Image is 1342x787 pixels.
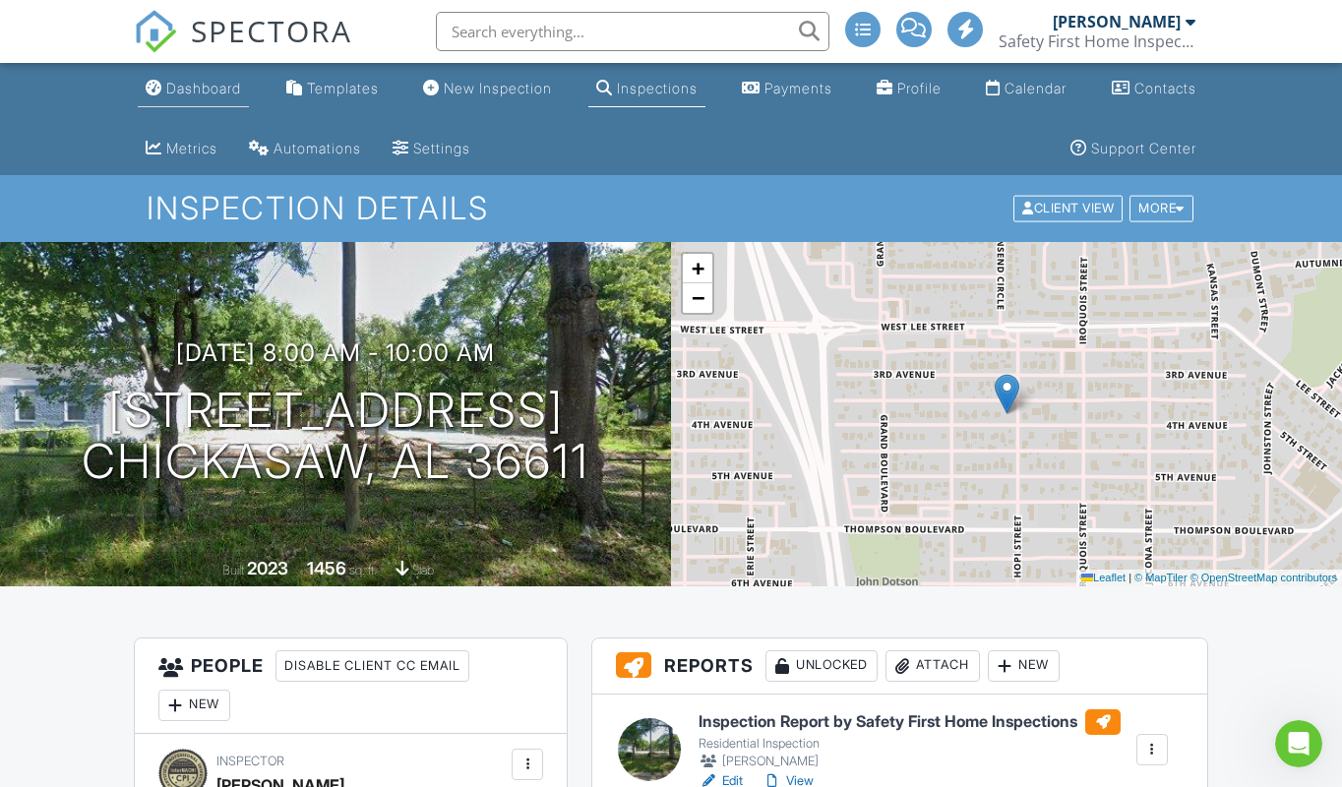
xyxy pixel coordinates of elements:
[699,709,1121,772] a: Inspection Report by Safety First Home Inspections Residential Inspection [PERSON_NAME]
[869,71,949,107] a: Company Profile
[1013,196,1123,222] div: Client View
[699,752,1121,771] div: [PERSON_NAME]
[31,146,307,242] div: Like you, we're a small business that relies on reviews to grow. If you have a few minutes, we'd ...
[999,31,1195,51] div: Safety First Home Inspections Inc
[345,8,381,43] div: Close
[978,71,1074,107] a: Calendar
[31,401,250,420] a: Don't want us to ask again?
[436,12,829,51] input: Search everything...
[13,8,50,45] button: go back
[30,621,46,636] button: Emoji picker
[134,10,177,53] img: The Best Home Inspection Software - Spectora
[699,736,1121,752] div: Residential Inspection
[176,339,495,366] h3: [DATE] 8:00 am - 10:00 am
[764,80,832,96] div: Payments
[1275,720,1322,767] iframe: Intercom live chat
[16,134,378,474] div: Support says…
[699,709,1121,735] h6: Inspection Report by Safety First Home Inspections
[692,256,704,280] span: +
[138,71,249,107] a: Dashboard
[1134,80,1196,96] div: Contacts
[95,25,183,44] p: Active 1h ago
[241,131,369,167] a: Automations (Advanced)
[95,10,157,25] h1: Support
[385,131,478,167] a: Settings
[897,80,942,96] div: Profile
[125,621,141,636] button: Start recording
[1005,80,1067,96] div: Calendar
[1091,140,1196,156] div: Support Center
[138,131,225,167] a: Metrics
[444,80,552,96] div: New Inspection
[222,563,244,577] span: Built
[337,613,369,644] button: Send a message…
[592,638,1207,695] h3: Reports
[415,71,560,107] a: New Inspection
[683,283,712,313] a: Zoom out
[62,621,78,636] button: Gif picker
[31,279,155,298] a: Leave A Review
[683,254,712,283] a: Zoom in
[988,650,1060,682] div: New
[412,563,434,577] span: slab
[16,134,323,431] div: Like you, we're a small business that relies on reviews to grow.If you have a few minutes, we'd l...
[588,71,705,107] a: Inspections
[308,8,345,45] button: Home
[1129,196,1193,222] div: More
[692,285,704,310] span: −
[56,11,88,42] img: Profile image for Support
[734,71,840,107] a: Payments
[413,140,470,156] div: Settings
[995,374,1019,414] img: Marker
[93,621,109,636] button: Upload attachment
[82,385,589,489] h1: [STREET_ADDRESS] Chickasaw, AL 36611
[1081,572,1126,583] a: Leaflet
[1053,12,1181,31] div: [PERSON_NAME]
[1104,71,1204,107] a: Contacts
[617,80,698,96] div: Inspections
[307,80,379,96] div: Templates
[166,80,241,96] div: Dashboard
[765,650,878,682] div: Unlocked
[247,558,288,578] div: 2023
[274,140,361,156] div: Automations
[216,754,284,768] span: Inspector
[31,326,307,364] div: If not, no problem - we'll ask you again later.
[166,140,217,156] div: Metrics
[1190,572,1337,583] a: © OpenStreetMap contributors
[147,191,1195,225] h1: Inspection Details
[885,650,980,682] div: Attach
[307,558,346,578] div: 1456
[191,10,352,51] span: SPECTORA
[1011,200,1128,214] a: Client View
[275,650,469,682] div: Disable Client CC Email
[135,638,567,734] h3: People
[278,71,387,107] a: Templates
[158,690,230,721] div: New
[31,435,142,447] div: Support • 11h ago
[1134,572,1188,583] a: © MapTiler
[1128,572,1131,583] span: |
[349,563,377,577] span: sq. ft.
[134,27,352,68] a: SPECTORA
[17,579,377,613] textarea: Message…
[1063,131,1204,167] a: Support Center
